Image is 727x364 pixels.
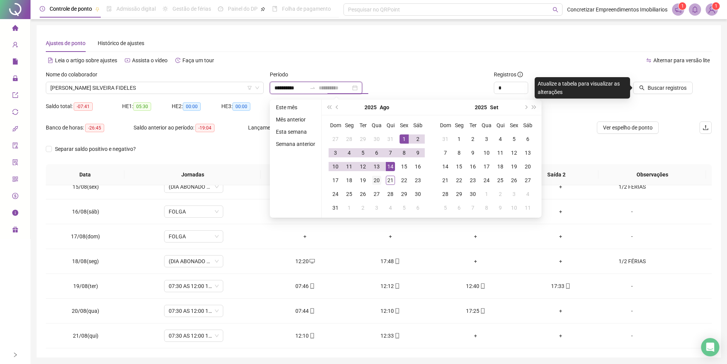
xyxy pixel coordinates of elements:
td: 2025-09-05 [507,132,521,146]
span: down [255,86,260,90]
button: prev-year [333,100,342,115]
div: 4 [496,134,505,144]
span: gift [12,223,18,238]
div: HE 3: [221,102,271,111]
td: 2025-09-25 [493,173,507,187]
span: export [12,89,18,104]
td: 2025-09-23 [466,173,480,187]
td: 2025-08-19 [356,173,370,187]
span: Faça um tour [182,57,214,63]
span: pushpin [95,7,100,11]
span: file-done [106,6,112,11]
td: 2025-10-09 [493,201,507,215]
td: 2025-07-30 [370,132,384,146]
td: 2025-08-20 [370,173,384,187]
sup: Atualize o seu contato no menu Meus Dados [712,2,720,10]
div: Lançamentos: [248,123,331,132]
td: 2025-09-21 [438,173,452,187]
span: info-circle [517,72,523,77]
div: 22 [455,176,464,185]
td: 2025-08-04 [342,146,356,160]
div: 24 [482,176,491,185]
span: 16/08(sáb) [72,209,99,215]
div: 8 [400,148,409,157]
div: 6 [413,203,422,212]
button: next-year [521,100,530,115]
td: 2025-09-22 [452,173,466,187]
button: month panel [490,100,498,115]
div: 20 [372,176,381,185]
div: 21 [386,176,395,185]
div: HE 1: [122,102,172,111]
th: Dom [438,118,452,132]
div: 12 [358,162,368,171]
div: 21 [441,176,450,185]
td: 2025-08-05 [356,146,370,160]
span: swap-right [309,85,316,91]
span: home [12,21,18,37]
div: 14 [441,162,450,171]
div: 22 [400,176,409,185]
td: 2025-08-23 [411,173,425,187]
span: search [639,85,645,91]
span: pushpin [261,7,265,11]
button: month panel [380,100,389,115]
div: 16 [413,162,422,171]
li: Este mês [273,103,318,112]
div: 23 [468,176,477,185]
td: 2025-09-08 [452,146,466,160]
span: 07:30 AS 12:00 13:00 AS 17:30 [169,305,219,317]
td: 2025-08-03 [329,146,342,160]
td: 2025-09-28 [438,187,452,201]
button: year panel [475,100,487,115]
div: 28 [441,189,450,199]
div: 14 [386,162,395,171]
div: 27 [372,189,381,199]
span: dollar [12,189,18,205]
div: + [354,232,427,241]
div: 5 [358,148,368,157]
div: 10 [331,162,340,171]
div: 28 [345,134,354,144]
div: 9 [413,148,422,157]
div: 18 [345,176,354,185]
th: Dom [329,118,342,132]
span: -19:04 [195,124,214,132]
img: 19581 [706,4,717,15]
th: Ter [356,118,370,132]
td: 2025-08-24 [329,187,342,201]
td: 2025-08-31 [438,132,452,146]
span: history [175,58,181,63]
th: Entrada 1 [261,164,345,185]
th: Sáb [521,118,535,132]
div: 30 [372,134,381,144]
td: 2025-10-07 [466,201,480,215]
div: + [524,207,597,216]
span: FOLGA [169,231,219,242]
div: Atualize a tabela para visualizar as alterações [535,77,630,99]
div: Saldo anterior ao período: [134,123,248,132]
td: 2025-10-05 [438,201,452,215]
td: 2025-09-09 [466,146,480,160]
span: upload [703,125,709,131]
td: 2025-09-17 [480,160,493,173]
span: 07:30 AS 12:00 13:00 AS 17:30 [169,330,219,341]
div: Saldo total: [46,102,122,111]
div: Banco de horas: [46,123,134,132]
span: search [553,7,558,13]
span: Gestão de férias [172,6,211,12]
th: Saída 2 [514,164,598,185]
div: 1/2 FÉRIAS [609,183,654,191]
div: 5 [441,203,450,212]
td: 2025-09-29 [452,187,466,201]
div: 24 [331,189,340,199]
td: 2025-09-30 [466,187,480,201]
span: solution [12,156,18,171]
th: Qui [493,118,507,132]
div: 12:20 [269,257,342,265]
th: Qui [384,118,397,132]
td: 2025-09-01 [342,201,356,215]
td: 2025-09-14 [438,160,452,173]
div: + [269,207,342,216]
span: 05:30 [133,102,151,111]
